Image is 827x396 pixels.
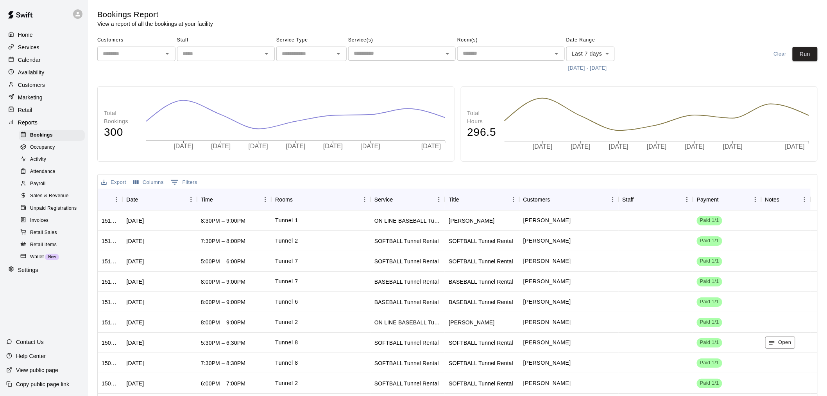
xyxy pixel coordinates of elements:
p: Contact Us [16,338,44,346]
div: Jessica Bastian [449,217,494,225]
div: Customers [523,189,550,211]
p: Jessica Bastian [523,216,571,225]
a: Attendance [19,166,88,178]
a: Bookings [19,129,88,141]
button: Select columns [131,176,166,189]
tspan: [DATE] [533,144,552,150]
tspan: [DATE] [361,143,381,149]
button: Menu [111,194,122,205]
div: 5:00PM – 6:00PM [201,257,245,265]
div: Services [6,41,82,53]
div: Staff [619,189,693,211]
span: Sales & Revenue [30,192,69,200]
button: Open [551,48,562,59]
span: Paid 1/1 [697,319,722,326]
button: Sort [293,194,304,205]
div: Thu, Oct 09, 2025 [126,380,144,387]
tspan: [DATE] [571,144,590,150]
div: WalletNew [19,252,85,263]
p: Tim Reynolds [523,298,571,306]
div: 1510129 [102,257,118,265]
div: SOFTBALL Tunnel Rental [374,359,439,367]
div: Payroll [19,178,85,189]
div: Last 7 days [566,47,615,61]
div: ID [98,189,122,211]
span: Paid 1/1 [697,257,722,265]
span: Attendance [30,168,55,176]
div: 1510022 [102,319,118,326]
span: New [45,255,59,259]
span: Unpaid Registrations [30,205,77,212]
div: 1510025 [102,298,118,306]
button: Open [261,48,272,59]
a: Retail Items [19,239,88,251]
p: Tim Reynolds [523,277,571,286]
a: Activity [19,154,88,166]
span: Paid 1/1 [697,237,722,245]
div: Attendance [19,166,85,177]
p: Tunnel 2 [275,318,298,326]
div: Notes [761,189,811,211]
p: Tunnel 7 [275,257,298,265]
h4: 296.5 [467,126,496,139]
button: Menu [750,194,761,205]
span: Room(s) [457,34,565,47]
a: Sales & Revenue [19,190,88,202]
h5: Bookings Report [97,9,213,20]
tspan: [DATE] [249,143,268,149]
button: Menu [799,194,811,205]
a: Invoices [19,214,88,227]
tspan: [DATE] [174,143,193,149]
span: Retail Sales [30,229,57,237]
a: Home [6,29,82,41]
p: Tunnel 7 [275,277,298,286]
button: Sort [213,194,224,205]
div: Invoices [19,215,85,226]
div: 1509858 [102,380,118,387]
div: Date [126,189,138,211]
div: SOFTBALL Tunnel Rental [374,339,439,347]
div: Payment [697,189,719,211]
div: Thu, Oct 09, 2025 [126,319,144,326]
div: Marketing [6,92,82,103]
button: Open [333,48,344,59]
span: Retail Items [30,241,57,249]
p: View a report of all the bookings at your facility [97,20,213,28]
a: Calendar [6,54,82,66]
p: Copy public page link [16,380,69,388]
button: Show filters [169,176,199,189]
a: Customers [6,79,82,91]
div: SOFTBALL Tunnel Rental [449,237,513,245]
span: Activity [30,156,46,164]
button: Clear [768,47,793,61]
p: Marketing [18,94,43,101]
span: Paid 1/1 [697,298,722,306]
p: Availability [18,68,45,76]
div: Thu, Oct 09, 2025 [126,298,144,306]
span: Paid 1/1 [697,359,722,367]
tspan: [DATE] [324,143,343,149]
button: Menu [508,194,519,205]
button: Sort [719,194,730,205]
div: 8:30PM – 9:00PM [201,217,245,225]
p: Tunnel 2 [275,379,298,387]
span: Date Range [566,34,635,47]
div: 5:30PM – 6:30PM [201,339,245,347]
div: Staff [623,189,634,211]
div: ON LINE BASEBALL Tunnel 1-6 Rental [374,217,441,225]
div: 1509911 [102,339,118,347]
p: Robert Velasco [523,257,571,265]
tspan: [DATE] [723,144,743,150]
div: Thu, Oct 09, 2025 [126,237,144,245]
div: Customers [519,189,619,211]
span: Occupancy [30,144,55,151]
div: 8:00PM – 9:00PM [201,298,245,306]
div: 7:30PM – 8:30PM [201,359,245,367]
div: BASEBALL Tunnel Rental [449,278,513,286]
div: Rooms [271,189,371,211]
span: Customers [97,34,175,47]
tspan: [DATE] [647,144,666,150]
